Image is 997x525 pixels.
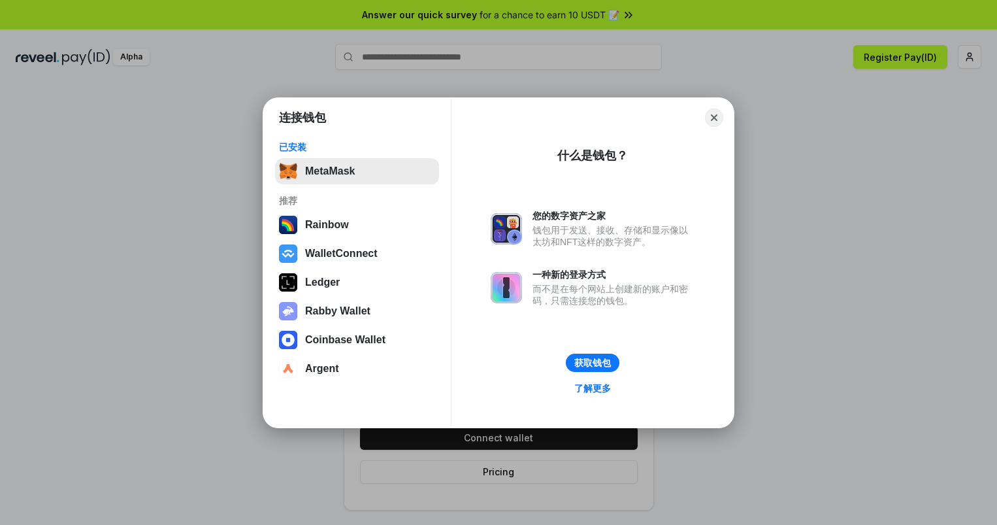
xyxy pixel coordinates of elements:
div: 了解更多 [574,382,611,394]
div: Argent [305,363,339,375]
div: WalletConnect [305,248,378,260]
button: Argent [275,356,439,382]
div: Ledger [305,277,340,288]
div: 获取钱包 [574,357,611,369]
div: MetaMask [305,165,355,177]
div: Coinbase Wallet [305,334,385,346]
div: 而不是在每个网站上创建新的账户和密码，只需连接您的钱包。 [532,283,695,307]
div: 已安装 [279,141,435,153]
h1: 连接钱包 [279,110,326,126]
div: 钱包用于发送、接收、存储和显示像以太坊和NFT这样的数字资产。 [532,224,695,248]
div: Rabby Wallet [305,305,370,317]
div: 您的数字资产之家 [532,210,695,222]
div: Rainbow [305,219,349,231]
img: svg+xml,%3Csvg%20fill%3D%22none%22%20height%3D%2233%22%20viewBox%3D%220%200%2035%2033%22%20width%... [279,162,297,180]
img: svg+xml,%3Csvg%20width%3D%2228%22%20height%3D%2228%22%20viewBox%3D%220%200%2028%2028%22%20fill%3D... [279,245,297,263]
button: Coinbase Wallet [275,327,439,353]
button: WalletConnect [275,241,439,267]
img: svg+xml,%3Csvg%20width%3D%2228%22%20height%3D%2228%22%20viewBox%3D%220%200%2028%2028%22%20fill%3D... [279,331,297,349]
button: Close [705,109,723,127]
img: svg+xml,%3Csvg%20width%3D%22120%22%20height%3D%22120%22%20viewBox%3D%220%200%20120%20120%22%20fil... [279,216,297,234]
div: 推荐 [279,195,435,207]
button: MetaMask [275,158,439,184]
button: Ledger [275,269,439,296]
img: svg+xml,%3Csvg%20xmlns%3D%22http%3A%2F%2Fwww.w3.org%2F2000%2Fsvg%22%20width%3D%2228%22%20height%3... [279,273,297,292]
button: 获取钱包 [566,354,619,372]
img: svg+xml,%3Csvg%20xmlns%3D%22http%3A%2F%2Fwww.w3.org%2F2000%2Fsvg%22%20fill%3D%22none%22%20viewBox... [491,213,522,245]
img: svg+xml,%3Csvg%20width%3D%2228%22%20height%3D%2228%22%20viewBox%3D%220%200%2028%2028%22%20fill%3D... [279,360,297,378]
div: 什么是钱包？ [557,148,628,163]
button: Rabby Wallet [275,298,439,324]
div: 一种新的登录方式 [532,269,695,280]
button: Rainbow [275,212,439,238]
a: 了解更多 [566,380,619,397]
img: svg+xml,%3Csvg%20xmlns%3D%22http%3A%2F%2Fwww.w3.org%2F2000%2Fsvg%22%20fill%3D%22none%22%20viewBox... [491,272,522,303]
img: svg+xml,%3Csvg%20xmlns%3D%22http%3A%2F%2Fwww.w3.org%2F2000%2Fsvg%22%20fill%3D%22none%22%20viewBox... [279,302,297,320]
